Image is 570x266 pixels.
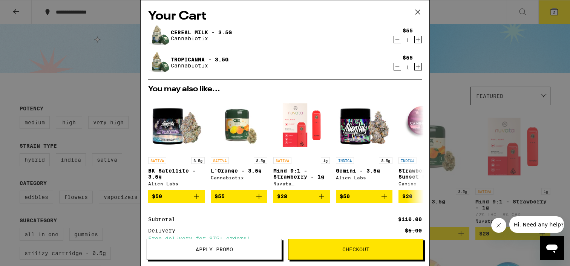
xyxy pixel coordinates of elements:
[394,63,401,70] button: Decrement
[414,63,422,70] button: Increment
[171,63,228,69] p: Cannabiotix
[321,157,330,164] p: 1g
[403,37,413,43] div: 1
[414,36,422,43] button: Increment
[403,64,413,70] div: 1
[491,218,506,233] iframe: Close message
[398,97,455,153] img: Camino - Strawberry Sunset Sour Gummies
[196,247,233,252] span: Apply Promo
[148,97,205,190] a: Open page for BK Satellite - 3.5g from Alien Labs
[215,193,225,199] span: $55
[273,97,330,153] img: Nuvata (CA) - Mind 9:1 - Strawberry - 1g
[211,97,267,190] a: Open page for L'Orange - 3.5g from Cannabiotix
[211,175,267,180] div: Cannabiotix
[398,168,455,180] p: Strawberry Sunset Sour Gummies
[273,190,330,203] button: Add to bag
[403,28,413,34] div: $55
[398,190,455,203] button: Add to bag
[394,36,401,43] button: Decrement
[336,157,354,164] p: INDICA
[148,52,169,73] img: Tropicanna - 3.5g
[336,97,392,153] img: Alien Labs - Gemini - 3.5g
[398,157,417,164] p: INDICA
[273,181,330,186] div: Nuvata ([GEOGRAPHIC_DATA])
[273,97,330,190] a: Open page for Mind 9:1 - Strawberry - 1g from Nuvata (CA)
[336,168,392,174] p: Gemini - 3.5g
[402,193,412,199] span: $20
[277,193,287,199] span: $28
[171,57,228,63] a: Tropicanna - 3.5g
[340,193,350,199] span: $50
[288,239,423,260] button: Checkout
[148,86,422,93] h2: You may also like...
[398,181,455,186] div: Camino
[254,157,267,164] p: 3.5g
[273,157,291,164] p: SATIVA
[148,168,205,180] p: BK Satellite - 3.5g
[336,190,392,203] button: Add to bag
[379,157,392,164] p: 3.5g
[147,239,282,260] button: Apply Promo
[191,157,205,164] p: 3.5g
[273,168,330,180] p: Mind 9:1 - Strawberry - 1g
[148,190,205,203] button: Add to bag
[403,55,413,61] div: $55
[342,247,369,252] span: Checkout
[405,228,422,233] div: $5.00
[336,97,392,190] a: Open page for Gemini - 3.5g from Alien Labs
[211,97,267,153] img: Cannabiotix - L'Orange - 3.5g
[148,236,422,241] div: Free delivery for $75+ orders!
[171,29,232,35] a: Cereal Milk - 3.5g
[148,228,181,233] div: Delivery
[148,217,181,222] div: Subtotal
[148,8,422,25] h2: Your Cart
[148,181,205,186] div: Alien Labs
[171,35,232,41] p: Cannabiotix
[211,168,267,174] p: L'Orange - 3.5g
[148,97,205,153] img: Alien Labs - BK Satellite - 3.5g
[540,236,564,260] iframe: Button to launch messaging window
[211,157,229,164] p: SATIVA
[336,175,392,180] div: Alien Labs
[152,193,162,199] span: $50
[509,216,564,233] iframe: Message from company
[148,157,166,164] p: SATIVA
[211,190,267,203] button: Add to bag
[398,97,455,190] a: Open page for Strawberry Sunset Sour Gummies from Camino
[148,25,169,46] img: Cereal Milk - 3.5g
[398,217,422,222] div: $110.00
